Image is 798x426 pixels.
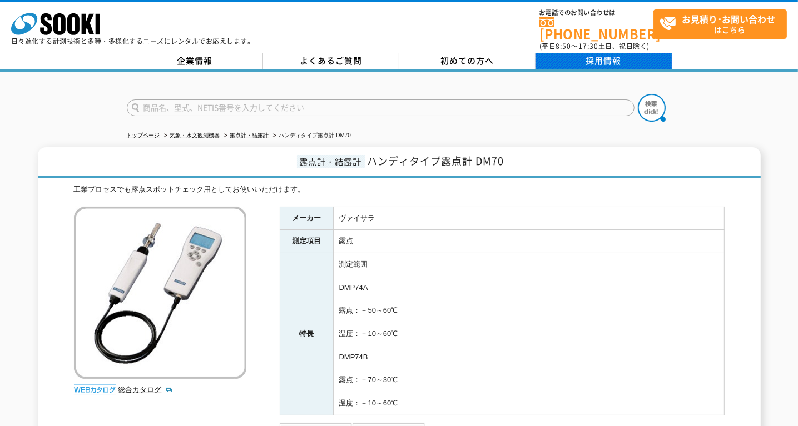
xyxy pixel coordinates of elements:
[333,207,724,230] td: ヴァイサラ
[536,53,672,69] a: 採用情報
[170,132,220,138] a: 気象・水文観測機器
[539,9,653,16] span: お電話でのお問い合わせは
[127,99,635,116] input: 商品名、型式、NETIS番号を入力してください
[399,53,536,69] a: 初めての方へ
[280,230,333,253] th: 測定項目
[74,207,246,379] img: ハンディタイプ露点計 DM70
[578,41,598,51] span: 17:30
[682,12,776,26] strong: お見積り･お問い合わせ
[440,54,494,67] span: 初めての方へ
[556,41,572,51] span: 8:50
[230,132,269,138] a: 露点計・結露計
[127,53,263,69] a: 企業情報
[333,230,724,253] td: 露点
[539,41,650,51] span: (平日 ～ 土日、祝日除く)
[333,253,724,415] td: 測定範囲 DMP74A 露点：－50～60℃ 温度：－10～60℃ DMP74B 露点：－70～30℃ 温度：－10～60℃
[263,53,399,69] a: よくあるご質問
[271,130,351,142] li: ハンディタイプ露点計 DM70
[297,155,365,168] span: 露点計・結露計
[539,17,653,40] a: [PHONE_NUMBER]
[280,207,333,230] th: メーカー
[368,153,504,168] span: ハンディタイプ露点計 DM70
[660,10,786,38] span: はこちら
[280,253,333,415] th: 特長
[11,38,255,44] p: 日々進化する計測技術と多種・多様化するニーズにレンタルでお応えします。
[118,385,173,394] a: 総合カタログ
[653,9,787,39] a: お見積り･お問い合わせはこちら
[638,94,666,122] img: btn_search.png
[74,184,725,196] div: 工業プロセスでも露点スポットチェック用としてお使いいただけます。
[127,132,160,138] a: トップページ
[74,384,116,395] img: webカタログ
